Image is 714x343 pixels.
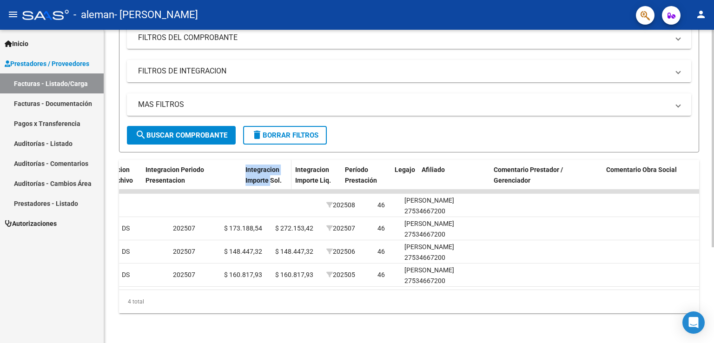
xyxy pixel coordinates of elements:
[391,160,418,201] datatable-header-cell: Legajo
[404,242,471,263] div: [PERSON_NAME] 27534667200
[326,201,355,209] span: 202508
[138,66,669,76] mat-panel-title: FILTROS DE INTEGRACION
[119,290,699,313] div: 4 total
[326,224,355,232] span: 202507
[127,26,691,49] mat-expansion-panel-header: FILTROS DEL COMPROBANTE
[404,218,471,240] div: [PERSON_NAME] 27534667200
[135,129,146,140] mat-icon: search
[395,166,415,173] span: Legajo
[404,195,471,217] div: [PERSON_NAME] 27534667200
[173,271,195,278] span: 202507
[418,160,490,201] datatable-header-cell: Afiliado
[251,129,263,140] mat-icon: delete
[7,9,19,20] mat-icon: menu
[275,224,313,232] span: $ 272.153,42
[377,246,385,257] div: 46
[243,126,327,145] button: Borrar Filtros
[142,160,241,201] datatable-header-cell: Integracion Periodo Presentacion
[606,166,677,173] span: Comentario Obra Social
[224,248,262,255] span: $ 148.447,32
[114,5,198,25] span: - [PERSON_NAME]
[135,131,227,139] span: Buscar Comprobante
[5,218,57,229] span: Autorizaciones
[5,59,89,69] span: Prestadores / Proveedores
[295,166,331,184] span: Integracion Importe Liq.
[138,99,669,110] mat-panel-title: MAS FILTROS
[377,270,385,280] div: 46
[695,9,707,20] mat-icon: person
[122,248,130,255] span: DS
[173,248,195,255] span: 202507
[173,224,195,232] span: 202507
[422,166,445,173] span: Afiliado
[377,223,385,234] div: 46
[341,160,391,201] datatable-header-cell: Período Prestación
[245,166,282,184] span: Integracion Importe Sol.
[291,160,341,201] datatable-header-cell: Integracion Importe Liq.
[122,271,130,278] span: DS
[275,271,313,278] span: $ 160.817,93
[127,93,691,116] mat-expansion-panel-header: MAS FILTROS
[682,311,705,334] div: Open Intercom Messenger
[127,126,236,145] button: Buscar Comprobante
[138,33,669,43] mat-panel-title: FILTROS DEL COMPROBANTE
[251,131,318,139] span: Borrar Filtros
[127,60,691,82] mat-expansion-panel-header: FILTROS DE INTEGRACION
[326,248,355,255] span: 202506
[73,5,114,25] span: - aleman
[224,224,262,232] span: $ 173.188,54
[242,160,291,201] datatable-header-cell: Integracion Importe Sol.
[404,265,471,286] div: [PERSON_NAME] 27534667200
[5,39,28,49] span: Inicio
[275,248,313,255] span: $ 148.447,32
[494,166,563,184] span: Comentario Prestador / Gerenciador
[326,271,355,278] span: 202505
[224,271,262,278] span: $ 160.817,93
[122,224,130,232] span: DS
[377,200,385,211] div: 46
[490,160,602,201] datatable-header-cell: Comentario Prestador / Gerenciador
[145,166,204,184] span: Integracion Periodo Presentacion
[345,166,377,184] span: Período Prestación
